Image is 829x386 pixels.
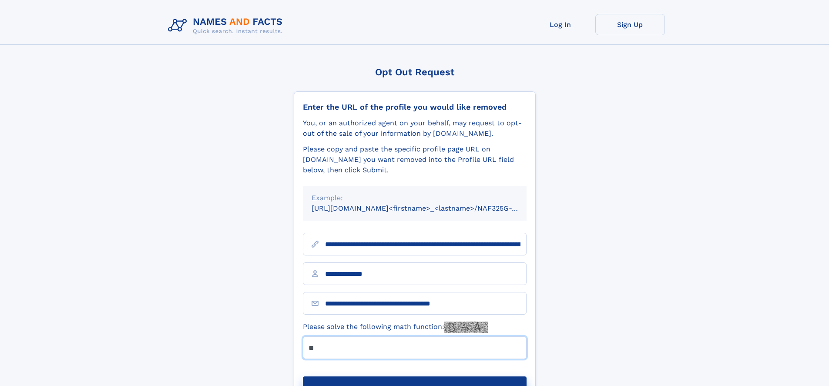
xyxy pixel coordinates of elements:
[303,322,488,333] label: Please solve the following math function:
[303,118,527,139] div: You, or an authorized agent on your behalf, may request to opt-out of the sale of your informatio...
[164,14,290,37] img: Logo Names and Facts
[595,14,665,35] a: Sign Up
[303,144,527,175] div: Please copy and paste the specific profile page URL on [DOMAIN_NAME] you want removed into the Pr...
[303,102,527,112] div: Enter the URL of the profile you would like removed
[312,193,518,203] div: Example:
[526,14,595,35] a: Log In
[294,67,536,77] div: Opt Out Request
[312,204,543,212] small: [URL][DOMAIN_NAME]<firstname>_<lastname>/NAF325G-xxxxxxxx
